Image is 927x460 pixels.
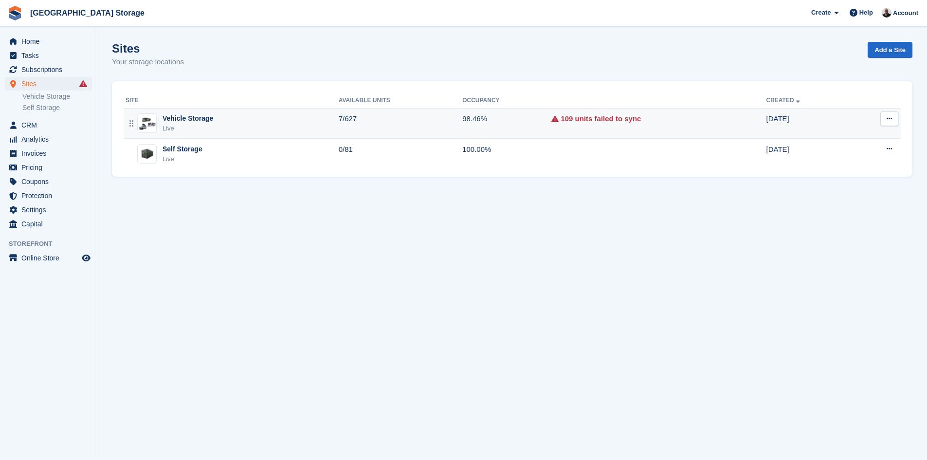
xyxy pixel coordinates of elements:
[8,6,22,20] img: stora-icon-8386f47178a22dfd0bd8f6a31ec36ba5ce8667c1dd55bd0f319d3a0aa187defe.svg
[21,49,80,62] span: Tasks
[5,77,92,91] a: menu
[124,93,339,109] th: Site
[21,132,80,146] span: Analytics
[21,189,80,202] span: Protection
[339,108,463,139] td: 7/627
[112,42,184,55] h1: Sites
[5,203,92,217] a: menu
[26,5,148,21] a: [GEOGRAPHIC_DATA] Storage
[766,139,851,169] td: [DATE]
[339,93,463,109] th: Available Units
[9,239,97,249] span: Storefront
[21,251,80,265] span: Online Store
[21,175,80,188] span: Coupons
[5,63,92,76] a: menu
[339,139,463,169] td: 0/81
[5,118,92,132] a: menu
[5,147,92,160] a: menu
[5,49,92,62] a: menu
[766,108,851,139] td: [DATE]
[163,113,213,124] div: Vehicle Storage
[163,144,202,154] div: Self Storage
[462,139,551,169] td: 100.00%
[163,154,202,164] div: Live
[79,80,87,88] i: Smart entry sync failures have occurred
[882,8,891,18] img: Keith Strivens
[163,124,213,133] div: Live
[561,113,641,125] a: 109 units failed to sync
[21,63,80,76] span: Subscriptions
[462,108,551,139] td: 98.46%
[5,251,92,265] a: menu
[766,97,801,104] a: Created
[138,147,156,161] img: Image of Self Storage site
[893,8,918,18] span: Account
[21,217,80,231] span: Capital
[811,8,831,18] span: Create
[5,217,92,231] a: menu
[5,35,92,48] a: menu
[21,147,80,160] span: Invoices
[5,175,92,188] a: menu
[21,35,80,48] span: Home
[80,252,92,264] a: Preview store
[859,8,873,18] span: Help
[21,77,80,91] span: Sites
[462,93,551,109] th: Occupancy
[5,132,92,146] a: menu
[5,161,92,174] a: menu
[21,203,80,217] span: Settings
[22,103,92,112] a: Self Storage
[868,42,912,58] a: Add a Site
[22,92,92,101] a: Vehicle Storage
[21,161,80,174] span: Pricing
[138,116,156,130] img: Image of Vehicle Storage site
[21,118,80,132] span: CRM
[112,56,184,68] p: Your storage locations
[5,189,92,202] a: menu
